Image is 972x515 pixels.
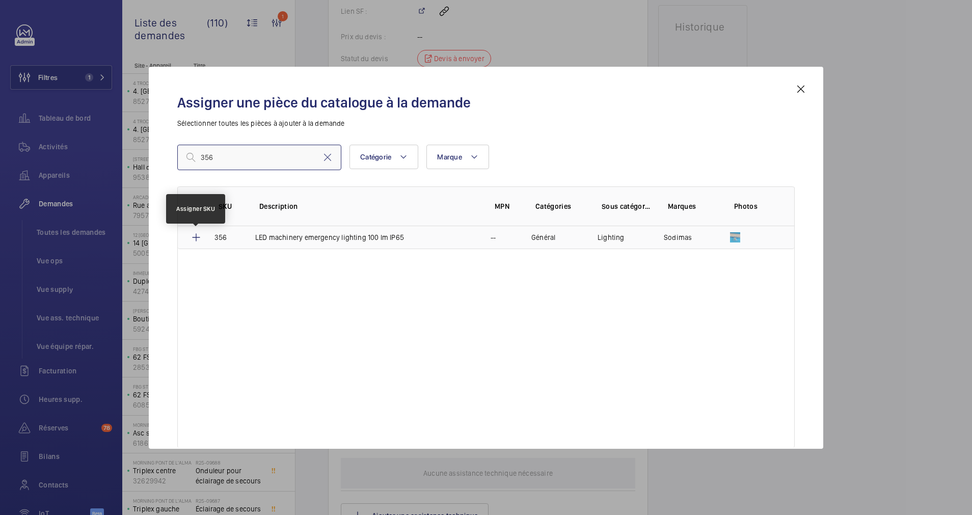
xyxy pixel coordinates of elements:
[360,153,391,161] span: Catégorie
[531,232,555,242] p: Général
[664,232,692,242] p: Sodimas
[176,204,215,213] div: Assigner SKU
[219,201,243,211] p: SKU
[426,145,489,169] button: Marque
[535,201,585,211] p: Catégories
[602,201,652,211] p: Sous catégories
[177,118,795,128] p: Sélectionner toutes les pièces à ajouter à la demande
[730,232,740,242] img: co-mPbE4JI-gYDrCIOESx0xt0IEl-18w4f7SuzWhednBcJAv.jpeg
[598,232,624,242] p: Lighting
[495,201,519,211] p: MPN
[177,93,795,112] h2: Assigner une pièce du catalogue à la demande
[214,232,227,242] p: 356
[259,201,478,211] p: Description
[734,201,774,211] p: Photos
[491,232,496,242] p: --
[177,145,341,170] input: Find a part
[668,201,718,211] p: Marques
[349,145,418,169] button: Catégorie
[437,153,462,161] span: Marque
[255,232,404,242] p: LED machinery emergency lighting 100 lm IP65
